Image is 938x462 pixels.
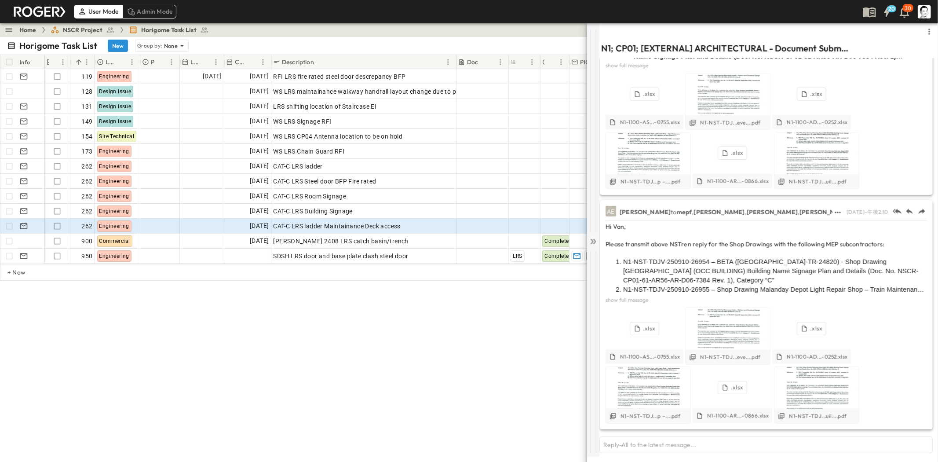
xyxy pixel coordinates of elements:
button: Menu [58,57,68,67]
button: Reply-All to the latest message... [599,436,933,453]
p: [DATE] - 午後2:10 [847,208,888,216]
p: Priority [151,58,155,66]
div: N1-NST-TDJ...p –....pdf [620,177,680,186]
p: Created [235,58,246,66]
button: show full message [604,61,650,70]
img: attachment-N1-NST-TDJV-250910-26955_Shop Drawing Malanday Depot Light Repair Shop –....pdf [606,94,690,213]
span: WS LRS Chain Guard RFI [273,147,344,156]
p: Group by: [137,41,162,50]
span: Hi Van, [606,223,626,231]
span: , [798,208,799,216]
span: Horigome Task List [141,26,197,34]
span: [DATE] [250,131,269,141]
button: Sort [51,57,60,67]
button: Reply All [892,206,902,216]
div: N1-1100-AD...-0252.xlsx [787,118,847,127]
div: Admin Mode [123,5,177,18]
span: [DATE] [250,71,269,81]
span: Engineering [99,253,129,259]
span: CAT-C LRS Building Signage [273,207,352,216]
img: attachment-N1-NST-TDJV-250910-26954_Shop Drawing Malanday Depot (OCC BUILDING) Buil....pdf [774,328,859,447]
span: [PERSON_NAME] [693,208,745,216]
span: , [745,208,747,216]
span: 149 [81,117,92,126]
h6: 20 [889,5,895,12]
div: N1-1100-AS...-0755.xlsx [620,118,680,127]
span: Engineering [99,208,129,214]
div: N1-1100-AD...-0252.xlsx [787,352,847,361]
div: N1-NST-TDJ...uil....pdf [789,177,847,186]
p: Horigome Task List [19,40,97,52]
p: Doc [467,58,478,66]
button: Sort [74,57,84,67]
p: None [164,41,178,50]
span: [PERSON_NAME] 2408 LRS catch basin/trench [273,237,408,246]
img: attachment-N1-NST-TDJV-250910-26955_Shop Drawing Malanday Depot Light Repair Shop –....pdf [606,328,690,447]
span: 900 [81,237,92,246]
span: Engineering [99,193,129,199]
span: Design Issue [99,103,131,110]
span: Design Issue [99,88,131,95]
div: User Mode [74,5,123,18]
p: Last Email Date [190,58,199,66]
button: Menu [443,57,453,67]
span: 128 [81,87,92,96]
span: WS LRS Signage RFI [273,117,331,126]
div: N1-NST-TDJ...p –....pdf [620,412,680,421]
span: Commercial [99,238,130,244]
span: Engineering [99,73,129,80]
span: SDSH LRS door and base plate clash steel door [273,252,408,260]
span: [PERSON_NAME] [620,208,671,216]
span: WS LRS maintainance walkway handrail layout change due to parking position of the train [273,87,533,96]
div: Info [20,50,30,74]
div: Info [18,55,44,69]
p: + New [7,268,13,277]
span: [DATE] [250,236,269,246]
p: Description [282,58,314,66]
p: .xlsx [731,383,743,392]
span: NSCR Project [63,26,102,34]
div: N1-NST-TDJ...eve....pdf [700,353,760,362]
span: 262 [81,192,92,201]
button: Sort [248,57,258,67]
button: Sort [201,57,211,67]
span: 262 [81,222,92,231]
button: Forward [916,206,927,216]
div: N1-1100-AR...-0866.xlsx [707,411,769,420]
button: Sort [480,57,489,67]
span: Engineering [99,223,129,229]
span: WS LRS CP04 Antenna location to be on hold [273,132,402,141]
button: Reply [904,206,915,216]
span: [DATE] [250,206,269,216]
span: RFI LRS fire rated steel door descrepancy BFP [273,72,405,81]
span: Design Issue [99,118,131,125]
div: N1-NST-TDJ...eve....pdf [700,118,760,127]
button: Menu [166,57,177,67]
button: New [108,40,128,52]
span: N1-NST-TDJV-250910-26955 – Shop Drawing Malanday Depot Light Repair Shop – Train Maintenance Deck... [623,286,924,302]
img: attachment-N1-NST-TDJV-250910-26960_Shop Drawing Meycauayan Station - Platform Leve....pdf [686,35,770,154]
span: [DATE] [250,191,269,201]
button: Menu [127,57,137,67]
p: .xlsx [731,149,743,157]
span: N1; CP01; [EXTERNAL] ARCHITECTURAL - Document Submittals [601,43,863,54]
img: attachment-N1-NST-TDJV-250910-26954_Shop Drawing Malanday Depot (OCC BUILDING) Buil....pdf [774,94,859,213]
button: thread-more [924,26,934,37]
span: CAT-C LRS Steel door BFP Fire rated [273,177,376,186]
span: [PERSON_NAME] [799,208,850,216]
button: Sort [157,57,166,67]
span: CAT-C LRS Room Signage [273,192,346,201]
button: Sort [316,57,325,67]
span: N1-NST-TDJV-250910-26954 – BETA ([GEOGRAPHIC_DATA]-TR-24820) - Shop Drawing [GEOGRAPHIC_DATA] (OC... [623,258,919,284]
button: show full message [604,296,650,304]
div: N1-1100-AS...-0755.xlsx [620,352,680,361]
span: [DATE] [250,146,269,156]
div: to ; cc'd [620,206,843,218]
p: .xlsx [643,90,655,98]
span: [DATE] [250,101,269,111]
p: Reply-All to the latest message... [603,440,929,449]
p: Log [106,58,115,66]
button: Show more [832,207,843,218]
div: N1-NST-TDJ...uil....pdf [789,412,847,421]
span: Engineering [99,163,129,169]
